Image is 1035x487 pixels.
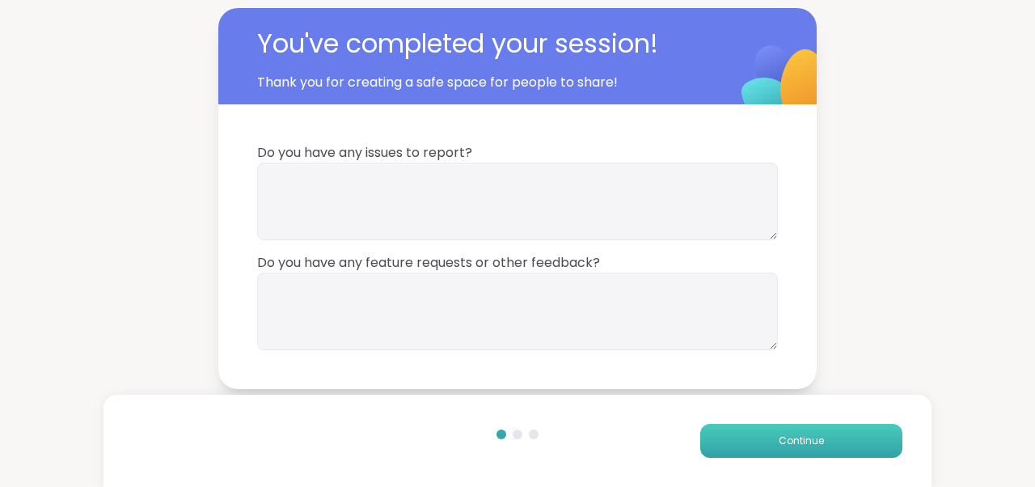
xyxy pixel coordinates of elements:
[257,24,726,63] span: You've completed your session!
[700,424,902,458] button: Continue
[779,434,824,448] span: Continue
[257,143,778,163] span: Do you have any issues to report?
[703,3,864,164] img: ShareWell Logomark
[257,253,778,273] span: Do you have any feature requests or other feedback?
[257,73,702,92] span: Thank you for creating a safe space for people to share!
